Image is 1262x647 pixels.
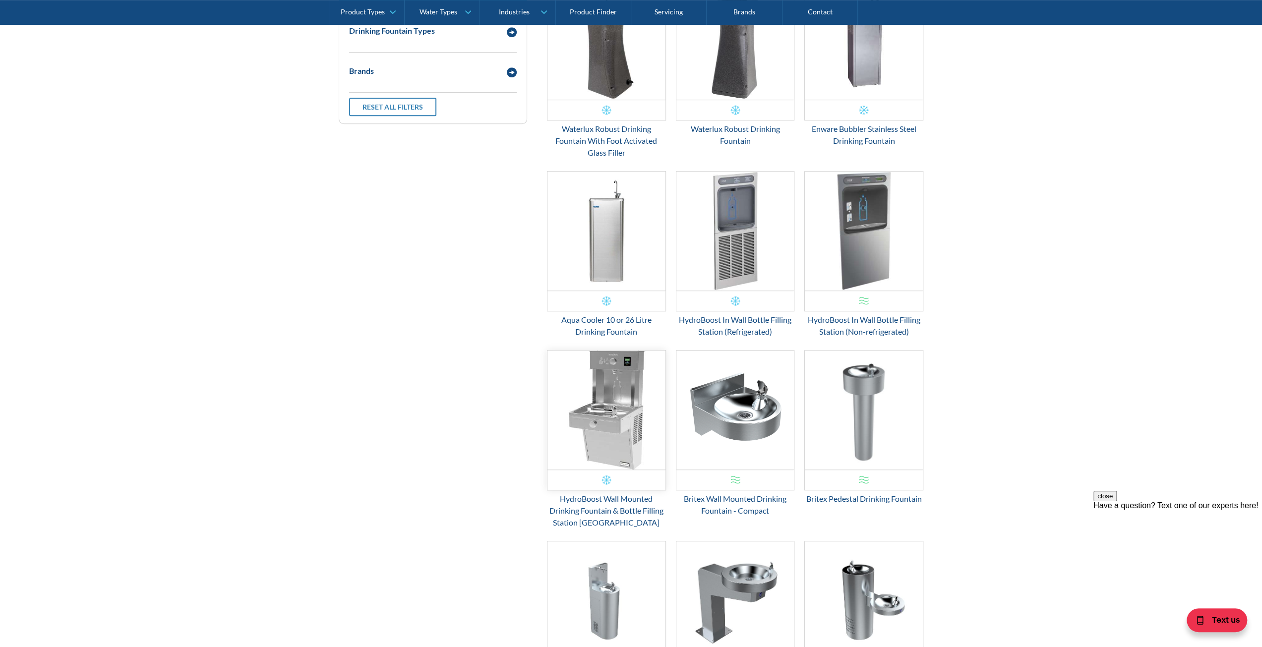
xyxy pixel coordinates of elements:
div: Britex Wall Mounted Drinking Fountain - Compact [676,493,795,517]
img: Britex Pedestal Drinking Fountain [805,351,923,470]
img: Britex Wall Mounted Drinking Fountain - Compact [676,351,794,470]
img: HydroBoost In Wall Bottle Filling Station (Non-refrigerated) [805,172,923,291]
img: HydroBoost Wall Mounted Drinking Fountain & Bottle Filling Station Vandal Resistant [547,351,665,470]
a: HydroBoost Wall Mounted Drinking Fountain & Bottle Filling Station Vandal ResistantHydroBoost Wal... [547,350,666,529]
div: Waterlux Robust Drinking Fountain With Foot Activated Glass Filler [547,123,666,159]
a: HydroBoost In Wall Bottle Filling Station (Non-refrigerated)HydroBoost In Wall Bottle Filling Sta... [804,171,923,338]
div: Brands [349,65,374,77]
a: Britex Wall Mounted Drinking Fountain - Compact Britex Wall Mounted Drinking Fountain - Compact [676,350,795,517]
div: HydroBoost In Wall Bottle Filling Station (Non-refrigerated) [804,314,923,338]
div: Industries [498,8,529,16]
div: Water Types [420,8,457,16]
div: HydroBoost Wall Mounted Drinking Fountain & Bottle Filling Station [GEOGRAPHIC_DATA] [547,493,666,529]
a: Britex Pedestal Drinking FountainBritex Pedestal Drinking Fountain [804,350,923,505]
div: Britex Pedestal Drinking Fountain [804,493,923,505]
iframe: podium webchat widget bubble [1163,597,1262,647]
div: HydroBoost In Wall Bottle Filling Station (Refrigerated) [676,314,795,338]
div: Product Types [341,8,385,16]
div: Drinking Fountain Types [349,25,435,37]
a: Reset all filters [349,98,436,116]
div: Waterlux Robust Drinking Fountain [676,123,795,147]
img: HydroBoost In Wall Bottle Filling Station (Refrigerated) [676,172,794,291]
iframe: podium webchat widget prompt [1093,491,1262,610]
div: Aqua Cooler 10 or 26 Litre Drinking Fountain [547,314,666,338]
a: HydroBoost In Wall Bottle Filling Station (Refrigerated)HydroBoost In Wall Bottle Filling Station... [676,171,795,338]
div: Enware Bubbler Stainless Steel Drinking Fountain [804,123,923,147]
img: Aqua Cooler 10 or 26 Litre Drinking Fountain [547,172,665,291]
a: Aqua Cooler 10 or 26 Litre Drinking FountainAqua Cooler 10 or 26 Litre Drinking Fountain [547,171,666,338]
